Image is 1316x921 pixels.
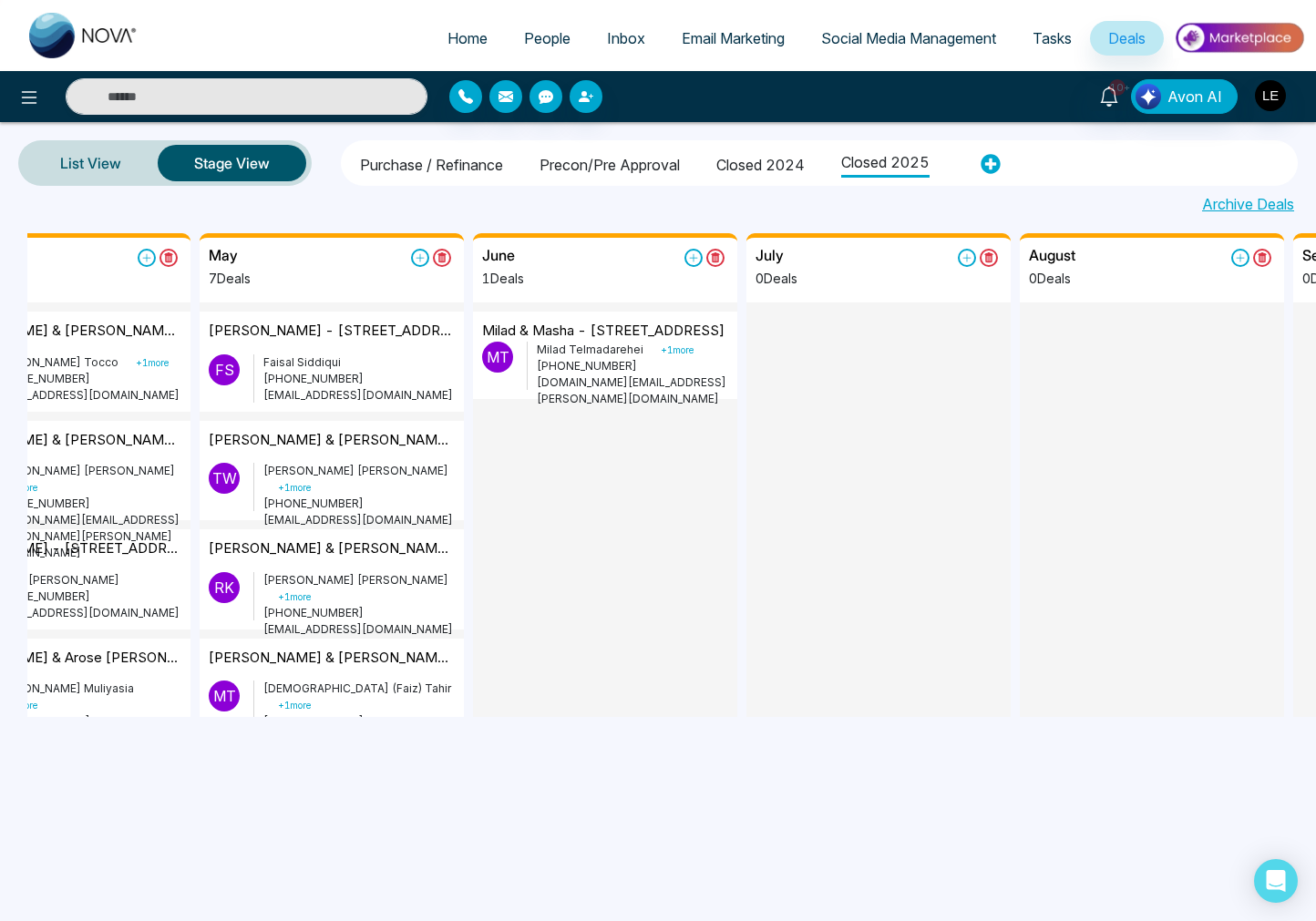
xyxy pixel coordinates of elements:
[447,29,488,47] span: Home
[482,247,515,264] h5: June
[1136,84,1161,109] img: Lead Flow
[1029,269,1080,288] p: 0 Deals
[209,247,238,264] h5: May
[209,538,455,559] p: [PERSON_NAME] & [PERSON_NAME] - [STREET_ADDRESS]
[1254,859,1298,903] div: Open Intercom Messenger
[756,247,784,264] h5: July
[482,342,513,373] p: M T
[158,145,306,181] button: Stage View
[537,358,728,374] p: [PHONE_NUMBER]
[263,681,455,713] p: [DEMOGRAPHIC_DATA] (Faiz) Tahir
[263,496,455,512] p: [PHONE_NUMBER]
[661,344,694,355] small: + 1 more
[841,144,930,178] li: Closed 2025
[540,147,680,178] li: Precon/Pre Approval
[263,354,455,371] p: Faisal Siddiqui
[821,29,996,47] span: Social Media Management
[1090,21,1164,56] a: Deals
[1108,29,1146,47] span: Deals
[716,147,805,178] li: Closed 2024
[756,269,807,288] p: 0 Deals
[803,21,1014,56] a: Social Media Management
[278,591,311,602] small: + 1 more
[1087,79,1131,111] a: 10+
[682,29,785,47] span: Email Marketing
[209,648,455,669] p: [PERSON_NAME] & [PERSON_NAME] Sheikh - 40-41 [STREET_ADDRESS]
[263,605,455,621] p: [PHONE_NUMBER]
[278,482,311,493] small: + 1 more
[524,29,571,47] span: People
[136,357,169,368] small: + 1 more
[1033,29,1072,47] span: Tasks
[360,147,503,178] li: Purchase / Refinance
[263,371,455,387] p: [PHONE_NUMBER]
[1109,79,1126,96] span: 10+
[429,21,506,56] a: Home
[263,512,455,528] p: [EMAIL_ADDRESS][DOMAIN_NAME]
[209,572,240,603] p: R K
[209,681,240,711] p: M T
[278,700,311,711] small: + 1 more
[263,713,455,730] p: [PHONE_NUMBER]
[1131,79,1238,114] button: Avon AI
[1202,193,1294,215] a: Archive Deals
[209,354,240,385] p: F S
[24,141,158,185] a: List View
[209,321,455,342] p: [PERSON_NAME] - [STREET_ADDRESS]
[482,269,533,288] p: 1 Deals
[663,21,803,56] a: Email Marketing
[263,463,455,496] p: [PERSON_NAME] [PERSON_NAME]
[263,572,455,605] p: [PERSON_NAME] [PERSON_NAME]
[1014,21,1090,56] a: Tasks
[1255,80,1286,111] img: User Avatar
[1029,247,1075,264] h5: August
[537,342,728,358] p: Milad Telmadarehei
[209,269,260,288] p: 7 Deals
[482,321,725,342] p: Milad & Masha - [STREET_ADDRESS]
[209,463,240,494] p: T W
[589,21,663,56] a: Inbox
[506,21,589,56] a: People
[537,374,728,407] p: [DOMAIN_NAME][EMAIL_ADDRESS][PERSON_NAME][DOMAIN_NAME]
[263,387,455,404] p: [EMAIL_ADDRESS][DOMAIN_NAME]
[263,621,455,638] p: [EMAIL_ADDRESS][DOMAIN_NAME]
[29,13,139,58] img: Nova CRM Logo
[1167,86,1222,107] span: Avon AI
[209,430,455,451] p: [PERSON_NAME] & [PERSON_NAME] - 11 balliston Barrie ON L4N6Z6
[1173,17,1305,58] img: Market-place.gif
[607,29,645,47] span: Inbox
